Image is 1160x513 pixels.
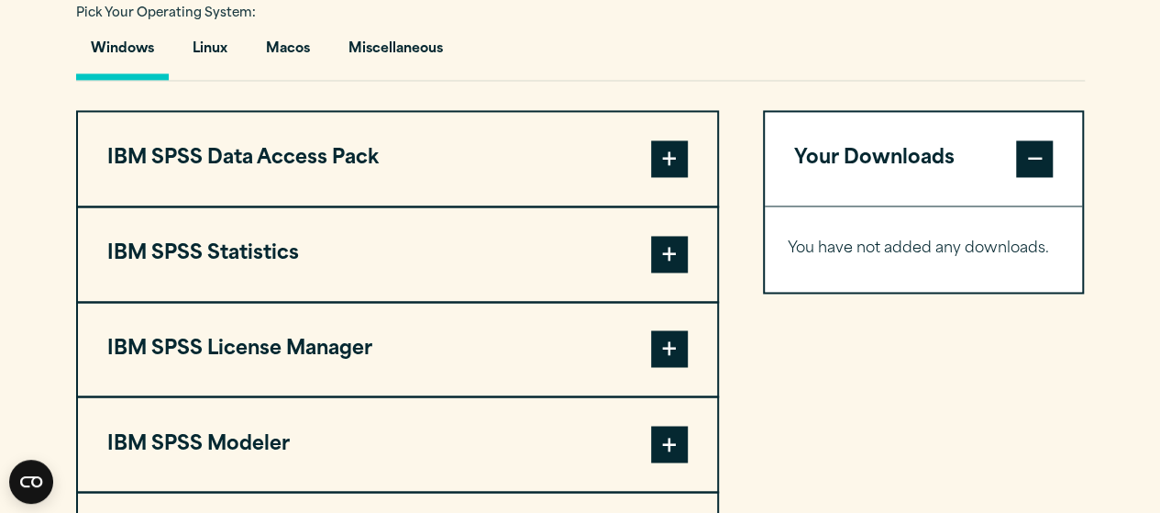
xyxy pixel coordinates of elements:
button: Open CMP widget [9,460,53,504]
button: Windows [76,28,169,80]
button: Macos [251,28,325,80]
button: IBM SPSS License Manager [78,303,717,396]
span: Pick Your Operating System: [76,7,256,19]
div: Your Downloads [765,206,1083,292]
button: IBM SPSS Statistics [78,207,717,301]
button: IBM SPSS Data Access Pack [78,112,717,206]
button: Your Downloads [765,112,1083,206]
button: IBM SPSS Modeler [78,397,717,491]
button: Miscellaneous [334,28,458,80]
button: Linux [178,28,242,80]
p: You have not added any downloads. [788,236,1060,262]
